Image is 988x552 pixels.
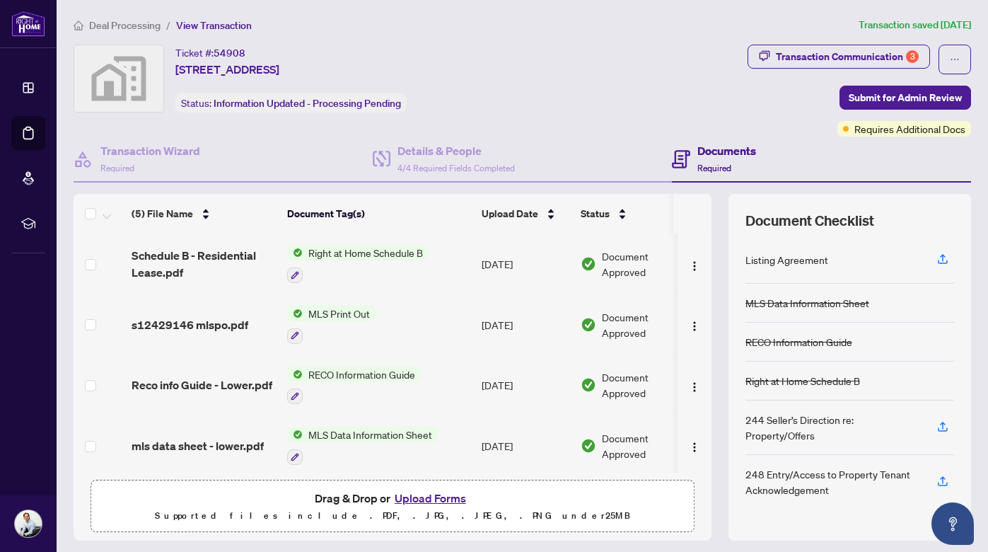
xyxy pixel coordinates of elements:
img: Logo [689,260,700,272]
div: 244 Seller’s Direction re: Property/Offers [745,412,920,443]
button: Open asap [931,502,974,545]
img: Status Icon [287,427,303,442]
button: Transaction Communication3 [748,45,930,69]
li: / [166,17,170,33]
img: Logo [689,442,700,453]
span: Document Approved [602,248,690,280]
span: mls data sheet - lower.pdf [132,437,264,454]
span: [STREET_ADDRESS] [175,61,279,78]
span: 4/4 Required Fields Completed [397,163,515,173]
button: Status IconRECO Information Guide [287,367,421,405]
div: MLS Data Information Sheet [745,295,869,311]
th: Status [575,194,695,234]
h4: Transaction Wizard [100,142,200,159]
td: [DATE] [476,355,575,416]
div: RECO Information Guide [745,334,852,350]
span: ellipsis [950,54,960,64]
img: Status Icon [287,367,303,382]
span: (5) File Name [132,206,193,222]
button: Upload Forms [390,489,470,507]
span: Deal Processing [89,19,161,32]
th: Document Tag(s) [281,194,476,234]
span: RECO Information Guide [303,367,421,382]
span: Information Updated - Processing Pending [214,97,401,110]
img: Logo [689,321,700,332]
span: Required [697,163,731,173]
span: View Transaction [176,19,252,32]
h4: Details & People [397,142,515,159]
span: Drag & Drop orUpload FormsSupported files include .PDF, .JPG, .JPEG, .PNG under25MB [91,481,694,533]
img: Document Status [581,317,596,333]
img: Document Status [581,256,596,272]
p: Supported files include .PDF, .JPG, .JPEG, .PNG under 25 MB [100,507,685,524]
td: [DATE] [476,234,575,294]
span: Requires Additional Docs [854,121,965,137]
img: svg%3e [74,45,163,112]
img: Document Status [581,377,596,393]
button: Status IconMLS Print Out [287,306,376,344]
span: Status [581,206,610,222]
img: Profile Icon [15,510,42,537]
img: Status Icon [287,245,303,260]
div: Status: [175,93,407,113]
td: [DATE] [476,415,575,476]
span: Document Approved [602,430,690,461]
td: [DATE] [476,294,575,355]
span: Reco info Guide - Lower.pdf [132,376,272,393]
div: Transaction Communication [776,45,919,68]
button: Logo [683,374,706,396]
span: Submit for Admin Review [849,86,962,109]
img: Document Status [581,438,596,454]
div: Right at Home Schedule B [745,373,860,389]
span: Right at Home Schedule B [303,245,429,260]
button: Status IconRight at Home Schedule B [287,245,429,283]
button: Logo [683,253,706,275]
span: home [74,21,83,30]
img: logo [11,11,45,37]
span: Drag & Drop or [315,489,470,507]
span: Schedule B - Residential Lease.pdf [132,247,276,281]
span: s12429146 mlspo.pdf [132,316,248,333]
span: Document Approved [602,369,690,401]
h4: Documents [697,142,756,159]
span: MLS Print Out [303,306,376,321]
div: Ticket #: [175,45,245,61]
div: 3 [906,50,919,63]
span: 54908 [214,47,245,59]
th: (5) File Name [126,194,281,234]
th: Upload Date [476,194,575,234]
button: Logo [683,435,706,457]
div: 248 Entry/Access to Property Tenant Acknowledgement [745,466,920,498]
span: Upload Date [482,206,538,222]
img: Status Icon [287,306,303,321]
button: Status IconMLS Data Information Sheet [287,427,438,465]
button: Submit for Admin Review [839,86,971,110]
span: Required [100,163,134,173]
button: Logo [683,314,706,336]
span: Document Approved [602,309,690,340]
div: Listing Agreement [745,252,828,268]
article: Transaction saved [DATE] [859,17,971,33]
img: Logo [689,381,700,393]
span: Document Checklist [745,211,874,231]
span: MLS Data Information Sheet [303,427,438,442]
